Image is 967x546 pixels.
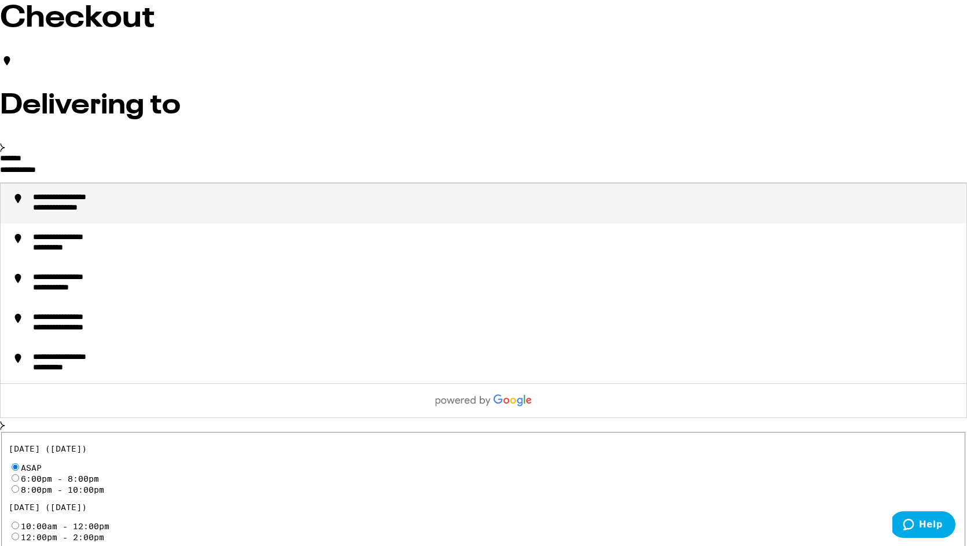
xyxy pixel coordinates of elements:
[21,485,104,494] label: 8:00pm - 10:00pm
[892,511,955,540] iframe: Opens a widget where you can find more information
[9,444,959,453] p: [DATE] ([DATE])
[21,463,42,472] span: ASAP
[21,522,109,531] label: 10:00am - 12:00pm
[21,474,99,483] label: 6:00pm - 8:00pm
[9,503,959,512] p: [DATE] ([DATE])
[21,533,104,542] label: 12:00pm - 2:00pm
